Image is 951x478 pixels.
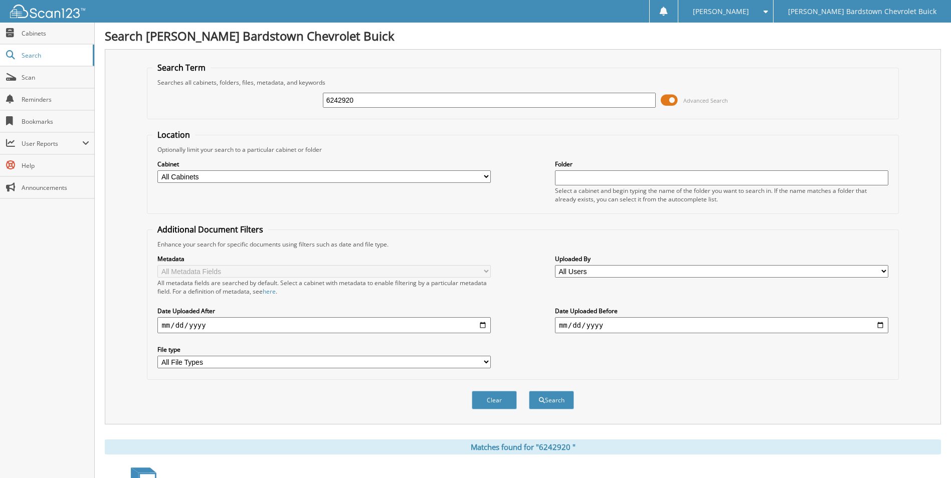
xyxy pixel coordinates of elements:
span: Announcements [22,183,89,192]
div: Matches found for "6242920 " [105,439,941,454]
button: Clear [472,391,517,409]
span: [PERSON_NAME] [693,9,749,15]
a: here [263,287,276,296]
span: Help [22,161,89,170]
span: Reminders [22,95,89,104]
legend: Location [152,129,195,140]
label: Uploaded By [555,255,888,263]
span: Scan [22,73,89,82]
label: Date Uploaded After [157,307,491,315]
legend: Additional Document Filters [152,224,268,235]
button: Search [529,391,574,409]
span: User Reports [22,139,82,148]
span: Bookmarks [22,117,89,126]
label: File type [157,345,491,354]
div: Optionally limit your search to a particular cabinet or folder [152,145,893,154]
div: Searches all cabinets, folders, files, metadata, and keywords [152,78,893,87]
label: Folder [555,160,888,168]
label: Metadata [157,255,491,263]
span: Search [22,51,88,60]
input: start [157,317,491,333]
h1: Search [PERSON_NAME] Bardstown Chevrolet Buick [105,28,941,44]
span: [PERSON_NAME] Bardstown Chevrolet Buick [788,9,936,15]
span: Cabinets [22,29,89,38]
label: Date Uploaded Before [555,307,888,315]
img: scan123-logo-white.svg [10,5,85,18]
input: end [555,317,888,333]
legend: Search Term [152,62,211,73]
label: Cabinet [157,160,491,168]
span: Advanced Search [683,97,728,104]
div: All metadata fields are searched by default. Select a cabinet with metadata to enable filtering b... [157,279,491,296]
div: Select a cabinet and begin typing the name of the folder you want to search in. If the name match... [555,186,888,203]
div: Enhance your search for specific documents using filters such as date and file type. [152,240,893,249]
